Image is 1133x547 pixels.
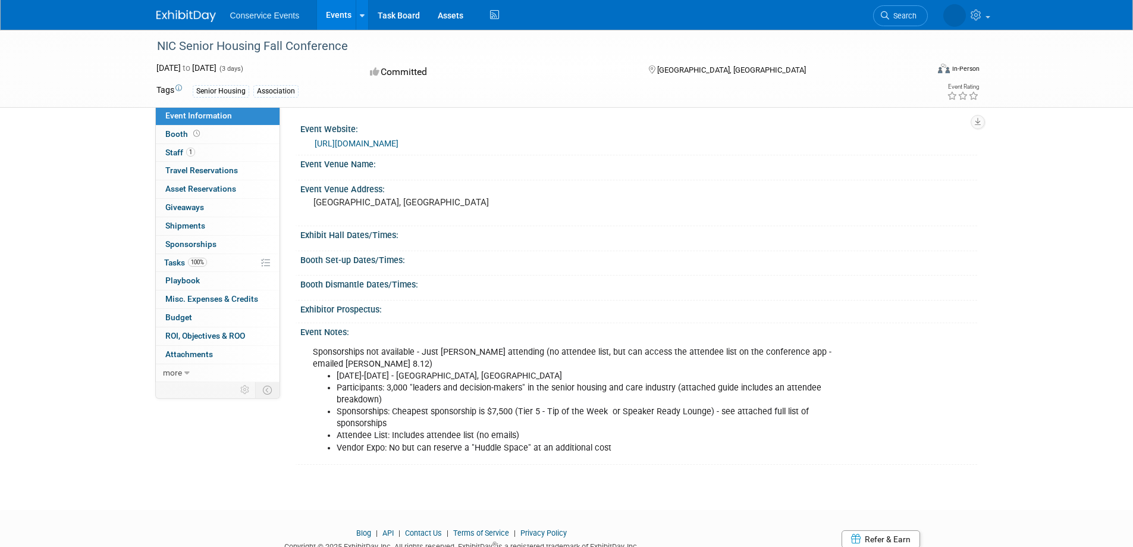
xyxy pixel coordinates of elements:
span: [DATE] [DATE] [156,63,216,73]
span: | [396,529,403,537]
span: (3 days) [218,65,243,73]
span: [GEOGRAPHIC_DATA], [GEOGRAPHIC_DATA] [657,65,806,74]
span: more [163,368,182,377]
a: [URL][DOMAIN_NAME] [315,139,398,148]
span: ROI, Objectives & ROO [165,331,245,340]
span: Budget [165,312,192,322]
div: Association [253,85,299,98]
a: Sponsorships [156,236,280,254]
pre: [GEOGRAPHIC_DATA], [GEOGRAPHIC_DATA] [313,197,569,208]
div: Booth Set-up Dates/Times: [300,251,977,266]
div: Event Notes: [300,323,977,338]
li: [DATE]-[DATE] - [GEOGRAPHIC_DATA], [GEOGRAPHIC_DATA] [337,370,838,382]
div: Booth Dismantle Dates/Times: [300,276,977,290]
div: In-Person [952,64,980,73]
div: Exhibit Hall Dates/Times: [300,226,977,241]
a: Playbook [156,272,280,290]
span: 100% [188,258,207,267]
td: Tags [156,84,182,98]
div: NIC Senior Housing Fall Conference [153,36,910,57]
img: ExhibitDay [156,10,216,22]
span: Event Information [165,111,232,120]
li: Sponsorships: Cheapest sponsorship is $7,500 (Tier 5 - Tip of the Week or Speaker Ready Lounge) -... [337,406,838,430]
li: Vendor Expo: No but can reserve a "Huddle Space" at an additional cost [337,442,838,454]
img: Format-Inperson.png [938,64,950,73]
div: Sponsorships not available - Just [PERSON_NAME] attending (no attendee list, but can access the a... [305,340,845,460]
div: Event Rating [947,84,979,90]
a: Terms of Service [453,529,509,537]
a: Tasks100% [156,254,280,272]
span: Asset Reservations [165,184,236,193]
span: Travel Reservations [165,165,238,175]
li: Participants: 3,000 "leaders and decision-makers" in the senior housing and care industry (attach... [337,382,838,406]
a: Giveaways [156,199,280,217]
span: Giveaways [165,202,204,212]
span: Tasks [164,258,207,267]
span: Attachments [165,349,213,359]
a: Staff1 [156,144,280,162]
span: Playbook [165,276,200,285]
span: | [511,529,519,537]
div: Senior Housing [193,85,249,98]
div: Event Format [858,62,980,80]
a: Misc. Expenses & Credits [156,290,280,308]
span: Booth [165,129,202,139]
a: Booth [156,126,280,143]
a: Event Information [156,107,280,125]
a: Travel Reservations [156,162,280,180]
div: Committed [366,62,629,83]
span: Conservice Events [230,11,300,20]
li: Attendee List: Includes attendee list (no emails) [337,430,838,442]
a: Privacy Policy [520,529,567,537]
span: Shipments [165,221,205,230]
div: Event Venue Name: [300,155,977,170]
span: Search [889,11,917,20]
span: 1 [186,148,195,157]
span: | [444,529,451,537]
a: ROI, Objectives & ROO [156,327,280,345]
td: Personalize Event Tab Strip [235,382,256,398]
a: Attachments [156,346,280,364]
span: Booth not reserved yet [191,129,202,138]
a: Blog [356,529,371,537]
span: Staff [165,148,195,157]
a: Asset Reservations [156,180,280,198]
img: Monica Barnson [943,4,966,27]
a: Search [873,5,928,26]
div: Exhibitor Prospectus: [300,301,977,315]
a: more [156,364,280,382]
td: Toggle Event Tabs [255,382,280,398]
span: to [181,63,192,73]
span: Sponsorships [165,239,216,249]
span: | [373,529,381,537]
a: API [382,529,394,537]
span: Misc. Expenses & Credits [165,294,258,304]
a: Contact Us [405,529,442,537]
a: Budget [156,309,280,327]
div: Event Website: [300,120,977,135]
a: Shipments [156,217,280,235]
div: Event Venue Address: [300,180,977,195]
